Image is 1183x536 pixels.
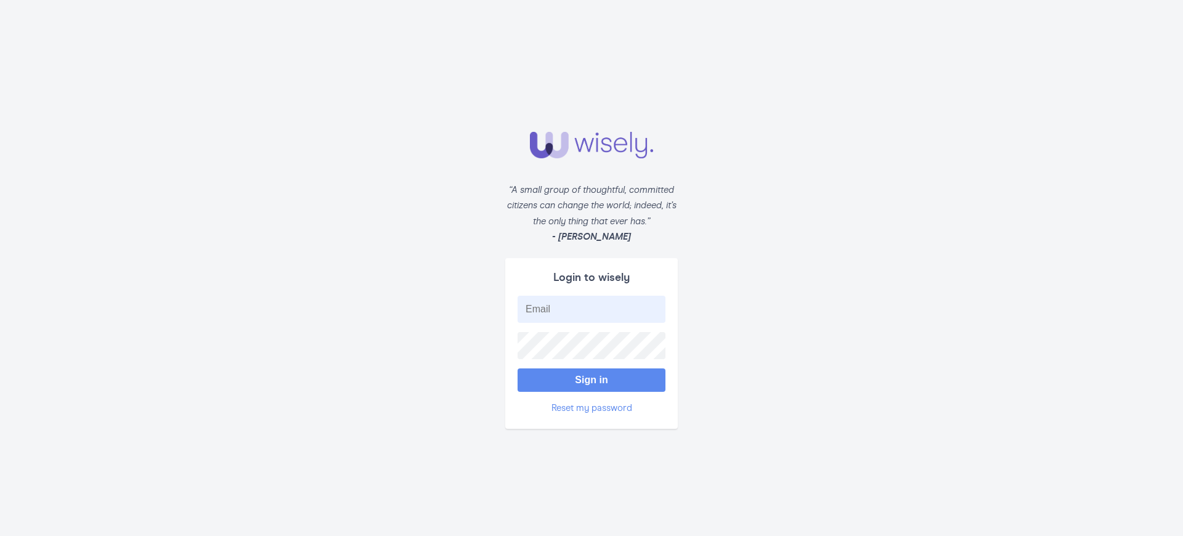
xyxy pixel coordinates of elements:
[518,368,665,392] button: Sign in
[518,296,665,323] input: Email
[551,404,632,413] a: Reset my password
[552,232,631,242] strong: - [PERSON_NAME]
[505,183,678,258] div: “A small group of thoughtful, committed citizens can change the world; indeed, it’s the only thin...
[518,270,665,286] div: Login to wisely
[530,132,653,158] img: Wisely logo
